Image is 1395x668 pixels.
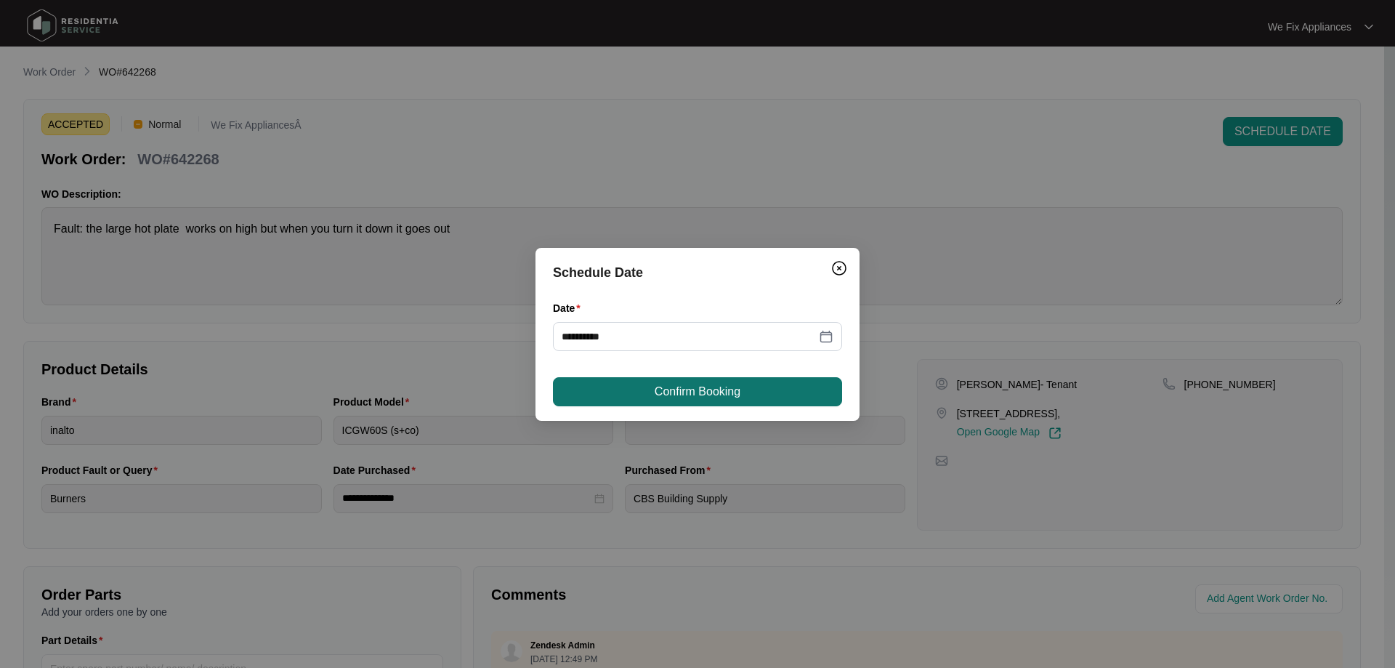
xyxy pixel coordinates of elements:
span: Confirm Booking [655,383,740,401]
label: Date [553,301,586,315]
div: Schedule Date [553,262,842,283]
button: Close [828,257,851,280]
input: Date [562,329,816,345]
button: Confirm Booking [553,377,842,406]
img: closeCircle [830,259,848,277]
